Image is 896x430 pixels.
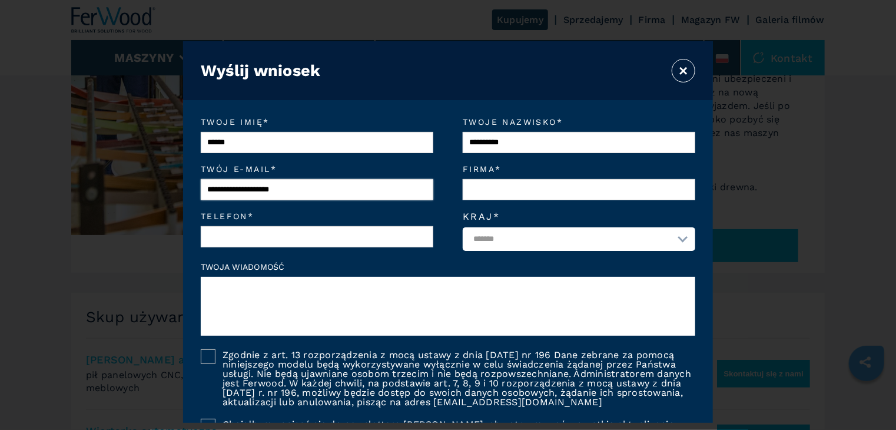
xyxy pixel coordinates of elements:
input: Telefon* [201,226,433,247]
h3: Wyślij wniosek [201,61,321,80]
button: × [672,59,695,82]
label: Zgodnie z art. 13 rozporządzenia z mocą ustawy z dnia [DATE] nr 196 Dane zebrane za pomocą niniej... [215,349,695,407]
label: Twoja wiadomość [201,263,695,271]
input: Firma* [463,179,695,200]
em: Twój e-mail [201,165,433,173]
em: Telefon [201,212,433,220]
em: Twoje nazwisko [463,118,695,126]
input: Twój e-mail* [201,179,433,200]
em: Twoje imię [201,118,433,126]
label: Kraj [463,212,695,221]
input: Twoje nazwisko* [463,132,695,153]
em: Firma [463,165,695,173]
input: Twoje imię* [201,132,433,153]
